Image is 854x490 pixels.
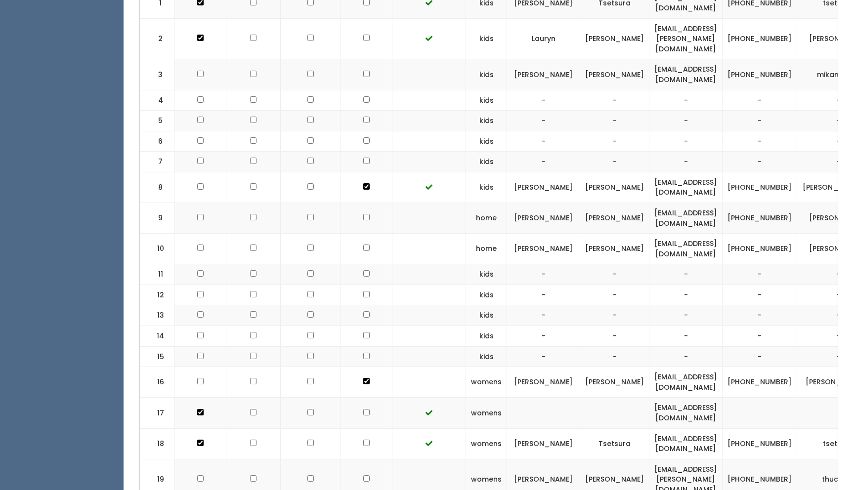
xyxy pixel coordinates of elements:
td: 3 [140,59,174,90]
td: home [466,203,507,233]
td: [PERSON_NAME] [507,59,580,90]
td: - [649,90,723,111]
td: - [723,305,797,326]
td: kids [466,285,507,305]
td: [PHONE_NUMBER] [723,203,797,233]
td: kids [466,305,507,326]
td: - [580,264,649,285]
td: [EMAIL_ADDRESS][DOMAIN_NAME] [649,59,723,90]
td: - [649,152,723,172]
td: [PHONE_NUMBER] [723,428,797,459]
td: [PERSON_NAME] [580,203,649,233]
td: 11 [140,264,174,285]
td: 2 [140,18,174,59]
td: - [507,264,580,285]
td: - [507,152,580,172]
td: 10 [140,234,174,264]
td: 13 [140,305,174,326]
td: 18 [140,428,174,459]
td: 8 [140,172,174,203]
td: Lauryn [507,18,580,59]
td: - [723,326,797,347]
td: - [580,285,649,305]
td: kids [466,111,507,131]
td: kids [466,18,507,59]
td: womens [466,367,507,398]
td: 17 [140,398,174,428]
td: - [507,90,580,111]
td: - [507,131,580,152]
td: - [507,346,580,367]
td: home [466,234,507,264]
td: [PHONE_NUMBER] [723,367,797,398]
td: - [580,346,649,367]
td: [PERSON_NAME] [580,18,649,59]
td: [PERSON_NAME] [507,172,580,203]
td: - [580,111,649,131]
td: - [723,264,797,285]
td: - [649,264,723,285]
td: womens [466,398,507,428]
td: kids [466,59,507,90]
td: kids [466,172,507,203]
td: - [649,111,723,131]
td: [PERSON_NAME] [507,428,580,459]
td: [PHONE_NUMBER] [723,234,797,264]
td: [PHONE_NUMBER] [723,18,797,59]
td: 5 [140,111,174,131]
td: - [723,131,797,152]
td: - [507,305,580,326]
td: [PERSON_NAME] [507,367,580,398]
td: [EMAIL_ADDRESS][DOMAIN_NAME] [649,398,723,428]
td: [EMAIL_ADDRESS][PERSON_NAME][DOMAIN_NAME] [649,18,723,59]
td: - [649,131,723,152]
td: - [723,111,797,131]
td: Tsetsura [580,428,649,459]
td: 9 [140,203,174,233]
td: [EMAIL_ADDRESS][DOMAIN_NAME] [649,234,723,264]
td: 14 [140,326,174,347]
td: [PERSON_NAME] [580,367,649,398]
td: - [723,152,797,172]
td: - [507,285,580,305]
td: - [580,305,649,326]
td: - [580,152,649,172]
td: womens [466,428,507,459]
td: kids [466,264,507,285]
td: - [723,285,797,305]
td: 6 [140,131,174,152]
td: [PHONE_NUMBER] [723,59,797,90]
td: [EMAIL_ADDRESS][DOMAIN_NAME] [649,428,723,459]
td: kids [466,152,507,172]
td: - [649,346,723,367]
td: kids [466,131,507,152]
td: 15 [140,346,174,367]
td: 12 [140,285,174,305]
td: - [507,111,580,131]
td: 7 [140,152,174,172]
td: - [649,285,723,305]
td: - [507,326,580,347]
td: kids [466,90,507,111]
td: - [580,326,649,347]
td: - [649,326,723,347]
td: 16 [140,367,174,398]
td: [PERSON_NAME] [580,172,649,203]
td: [EMAIL_ADDRESS][DOMAIN_NAME] [649,172,723,203]
td: [PERSON_NAME] [580,234,649,264]
td: kids [466,326,507,347]
td: [EMAIL_ADDRESS][DOMAIN_NAME] [649,203,723,233]
td: [EMAIL_ADDRESS][DOMAIN_NAME] [649,367,723,398]
td: - [723,346,797,367]
td: [PERSON_NAME] [580,59,649,90]
td: [PERSON_NAME] [507,203,580,233]
td: - [649,305,723,326]
td: kids [466,346,507,367]
td: - [580,131,649,152]
td: [PHONE_NUMBER] [723,172,797,203]
td: 4 [140,90,174,111]
td: - [580,90,649,111]
td: [PERSON_NAME] [507,234,580,264]
td: - [723,90,797,111]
